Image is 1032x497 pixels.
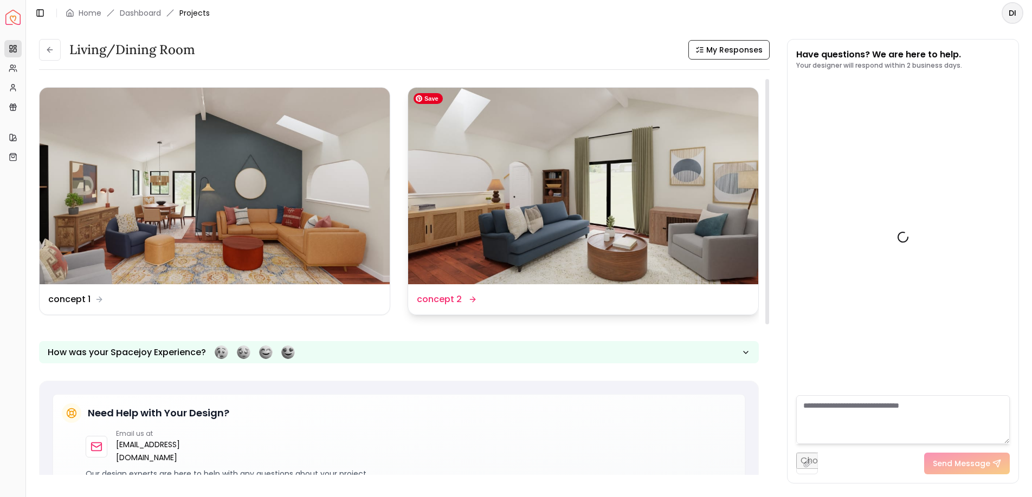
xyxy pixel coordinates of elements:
[116,429,235,438] p: Email us at
[88,406,229,421] h5: Need Help with Your Design?
[40,88,390,284] img: concept 1
[116,438,235,464] a: [EMAIL_ADDRESS][DOMAIN_NAME]
[66,8,210,18] nav: breadcrumb
[5,10,21,25] img: Spacejoy Logo
[1002,2,1023,24] button: DI
[796,48,962,61] p: Have questions? We are here to help.
[1003,3,1022,23] span: DI
[39,87,390,315] a: concept 1concept 1
[688,40,770,60] button: My Responses
[414,93,443,104] span: Save
[5,10,21,25] a: Spacejoy
[120,8,161,18] a: Dashboard
[179,8,210,18] span: Projects
[408,88,758,284] img: concept 2
[408,87,759,315] a: concept 2concept 2
[706,44,763,55] span: My Responses
[48,293,91,306] dd: concept 1
[39,341,759,363] button: How was your Spacejoy Experience?Feeling terribleFeeling badFeeling goodFeeling awesome
[796,61,962,70] p: Your designer will respond within 2 business days.
[48,346,206,359] p: How was your Spacejoy Experience?
[417,293,462,306] dd: concept 2
[86,468,736,479] p: Our design experts are here to help with any questions about your project.
[79,8,101,18] a: Home
[69,41,195,58] h3: Living/Dining Room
